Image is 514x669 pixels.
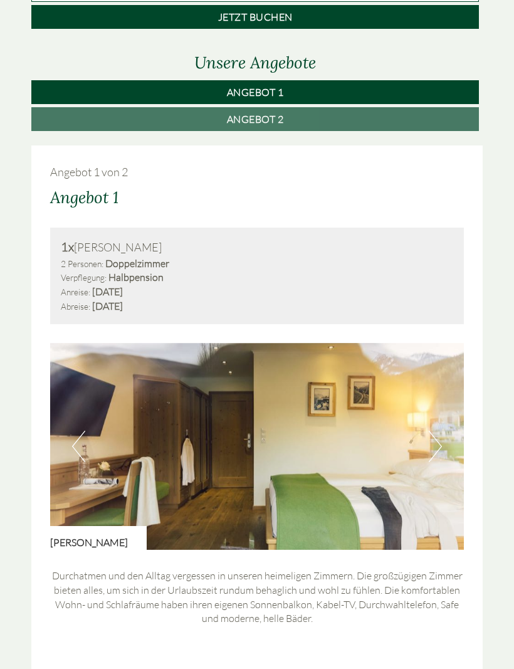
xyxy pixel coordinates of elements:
[50,569,464,626] p: Durchatmen und den Alltag vergessen in unseren heimeligen Zimmern. Die großzügigen Zimmer bieten ...
[50,186,118,209] div: Angebot 1
[61,287,90,297] small: Anreise:
[429,431,442,462] button: Next
[61,258,103,269] small: 2 Personen:
[61,238,453,256] div: [PERSON_NAME]
[50,343,464,550] img: image
[92,300,123,312] b: [DATE]
[105,257,169,270] b: Doppelzimmer
[50,526,147,550] div: [PERSON_NAME]
[31,5,479,29] a: Jetzt buchen
[61,239,74,255] b: 1x
[61,272,107,283] small: Verpflegung:
[92,285,123,298] b: [DATE]
[108,271,164,283] b: Halbpension
[227,86,284,98] span: Angebot 1
[61,301,90,312] small: Abreise:
[31,51,479,74] div: Unsere Angebote
[50,165,128,179] span: Angebot 1 von 2
[227,113,284,125] span: Angebot 2
[72,431,85,462] button: Previous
